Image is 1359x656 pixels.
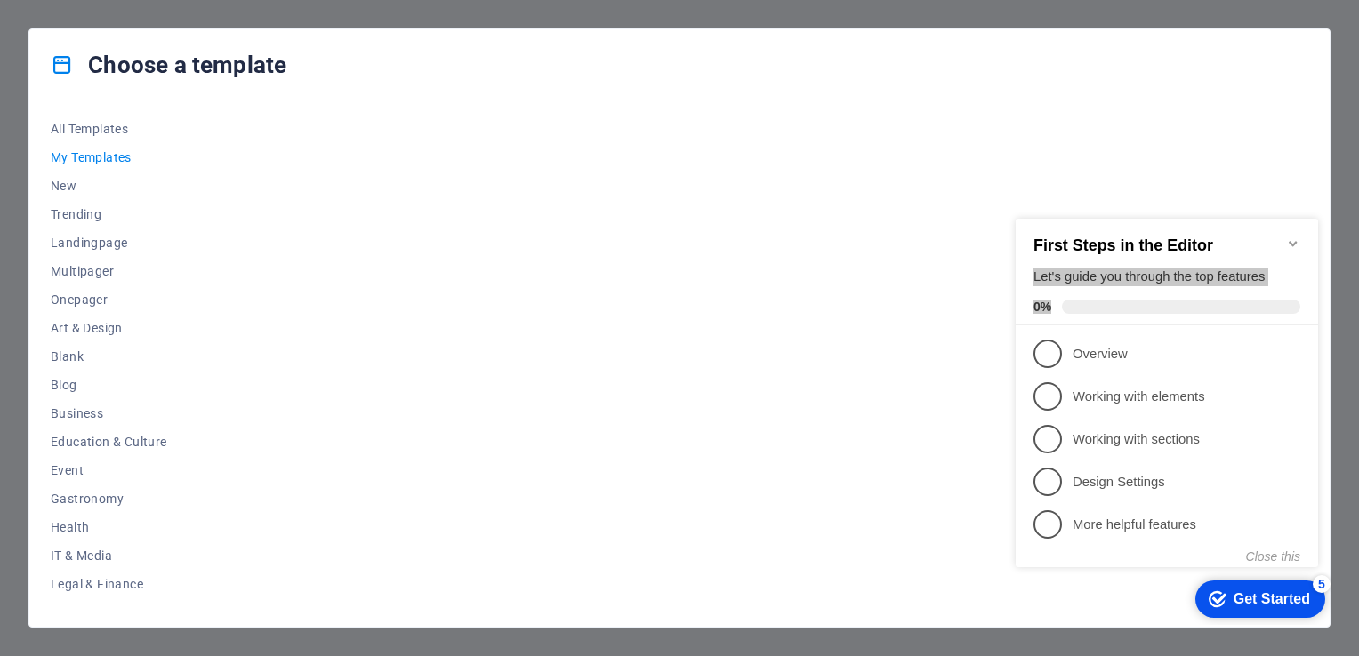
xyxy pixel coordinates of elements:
[51,406,167,420] span: Business
[51,314,167,342] button: Art & Design
[51,264,167,278] span: Multipager
[51,577,167,591] span: Legal & Finance
[51,378,167,392] span: Blog
[51,428,167,456] button: Education & Culture
[7,311,310,354] li: More helpful features
[51,115,167,143] button: All Templates
[7,140,310,183] li: Overview
[51,150,167,164] span: My Templates
[51,51,286,79] h4: Choose a template
[225,399,302,415] div: Get Started
[51,349,167,364] span: Blank
[237,357,292,372] button: Close this
[51,172,167,200] button: New
[51,463,167,477] span: Event
[51,207,167,221] span: Trending
[51,342,167,371] button: Blank
[51,513,167,541] button: Health
[51,435,167,449] span: Education & Culture
[7,268,310,311] li: Design Settings
[51,321,167,335] span: Art & Design
[51,492,167,506] span: Gastronomy
[25,108,53,122] span: 0%
[51,541,167,570] button: IT & Media
[64,238,277,257] p: Working with sections
[51,257,167,285] button: Multipager
[51,200,167,228] button: Trending
[304,383,322,401] div: 5
[51,228,167,257] button: Landingpage
[64,281,277,300] p: Design Settings
[51,371,167,399] button: Blog
[51,236,167,250] span: Landingpage
[51,520,167,534] span: Health
[51,285,167,314] button: Onepager
[25,44,292,63] h2: First Steps in the Editor
[51,292,167,307] span: Onepager
[7,183,310,226] li: Working with elements
[64,324,277,342] p: More helpful features
[51,143,167,172] button: My Templates
[51,548,167,563] span: IT & Media
[51,484,167,513] button: Gastronomy
[51,456,167,484] button: Event
[51,598,167,627] button: Non-Profit
[64,153,277,172] p: Overview
[25,76,292,94] div: Let's guide you through the top features
[7,226,310,268] li: Working with sections
[51,179,167,193] span: New
[187,388,317,426] div: Get Started 5 items remaining, 0% complete
[51,122,167,136] span: All Templates
[51,399,167,428] button: Business
[64,196,277,214] p: Working with elements
[277,44,292,59] div: Minimize checklist
[51,570,167,598] button: Legal & Finance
